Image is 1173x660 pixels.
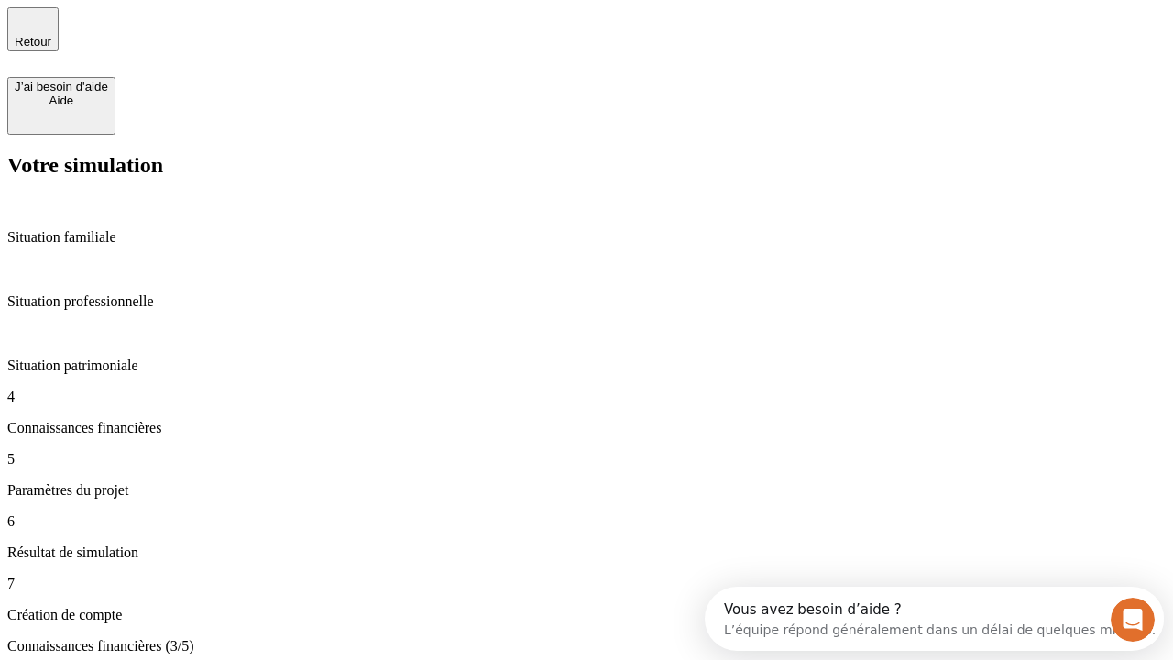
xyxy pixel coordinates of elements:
[7,389,1166,405] p: 4
[705,587,1164,651] iframe: Intercom live chat discovery launcher
[15,35,51,49] span: Retour
[19,16,451,30] div: Vous avez besoin d’aide ?
[7,77,115,135] button: J’ai besoin d'aideAide
[7,7,505,58] div: Ouvrir le Messenger Intercom
[15,80,108,93] div: J’ai besoin d'aide
[7,482,1166,499] p: Paramètres du projet
[7,544,1166,561] p: Résultat de simulation
[7,576,1166,592] p: 7
[7,229,1166,246] p: Situation familiale
[7,293,1166,310] p: Situation professionnelle
[7,513,1166,530] p: 6
[7,357,1166,374] p: Situation patrimoniale
[7,451,1166,467] p: 5
[1111,598,1155,642] iframe: Intercom live chat
[7,153,1166,178] h2: Votre simulation
[7,420,1166,436] p: Connaissances financières
[19,30,451,49] div: L’équipe répond généralement dans un délai de quelques minutes.
[15,93,108,107] div: Aide
[7,607,1166,623] p: Création de compte
[7,7,59,51] button: Retour
[7,638,1166,654] p: Connaissances financières (3/5)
